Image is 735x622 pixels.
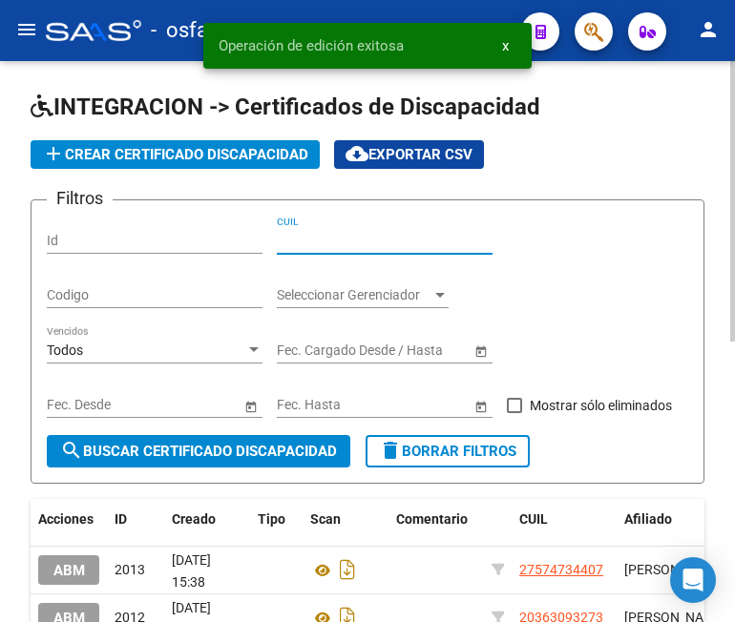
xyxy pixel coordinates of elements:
button: Exportar CSV [334,140,484,169]
datatable-header-cell: Creado [164,499,250,540]
datatable-header-cell: ID [107,499,164,540]
button: Open calendar [241,396,261,416]
div: Open Intercom Messenger [670,557,716,603]
span: Seleccionar Gerenciador [277,287,431,303]
button: Borrar Filtros [366,435,530,467]
span: ID [115,511,127,527]
mat-icon: menu [15,18,38,41]
button: Buscar Certificado Discapacidad [47,435,350,467]
span: [PERSON_NAME] [624,562,726,577]
h3: Filtros [47,185,113,212]
span: ABM [53,562,85,579]
span: Afiliado [624,511,672,527]
datatable-header-cell: Comentario [388,499,484,540]
datatable-header-cell: Scan [303,499,388,540]
button: Crear Certificado Discapacidad [31,140,320,169]
span: 27574734407 [519,562,603,577]
span: Crear Certificado Discapacidad [42,146,308,163]
span: Borrar Filtros [379,443,516,460]
span: x [502,37,509,54]
mat-icon: delete [379,439,402,462]
datatable-header-cell: Tipo [250,499,303,540]
span: Acciones [38,511,94,527]
span: Comentario [396,511,468,527]
input: End date [352,342,446,359]
i: Descargar documento [335,554,360,585]
button: ABM [38,555,99,585]
button: Open calendar [471,341,491,361]
mat-icon: add [42,142,65,165]
span: [DATE] 15:38 [172,552,211,590]
input: Start date [47,397,106,413]
span: Scan [310,511,341,527]
span: Buscar Certificado Discapacidad [60,443,337,460]
input: Start date [277,342,336,359]
mat-icon: person [697,18,720,41]
button: x [487,29,524,63]
span: - osfatun [151,10,238,52]
span: CUIL [519,511,548,527]
input: End date [122,397,216,413]
span: 2013 [115,562,145,577]
span: INTEGRACION -> Certificados de Discapacidad [31,93,540,120]
span: Creado [172,511,216,527]
span: Exportar CSV [346,146,472,163]
input: End date [352,397,446,413]
mat-icon: cloud_download [346,142,368,165]
span: Operación de edición exitosa [219,36,404,55]
input: Start date [277,397,336,413]
mat-icon: search [60,439,83,462]
span: Mostrar sólo eliminados [530,394,672,417]
datatable-header-cell: Acciones [31,499,107,540]
button: Open calendar [471,396,491,416]
span: Todos [47,342,83,358]
datatable-header-cell: CUIL [512,499,617,540]
span: Tipo [258,511,285,527]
